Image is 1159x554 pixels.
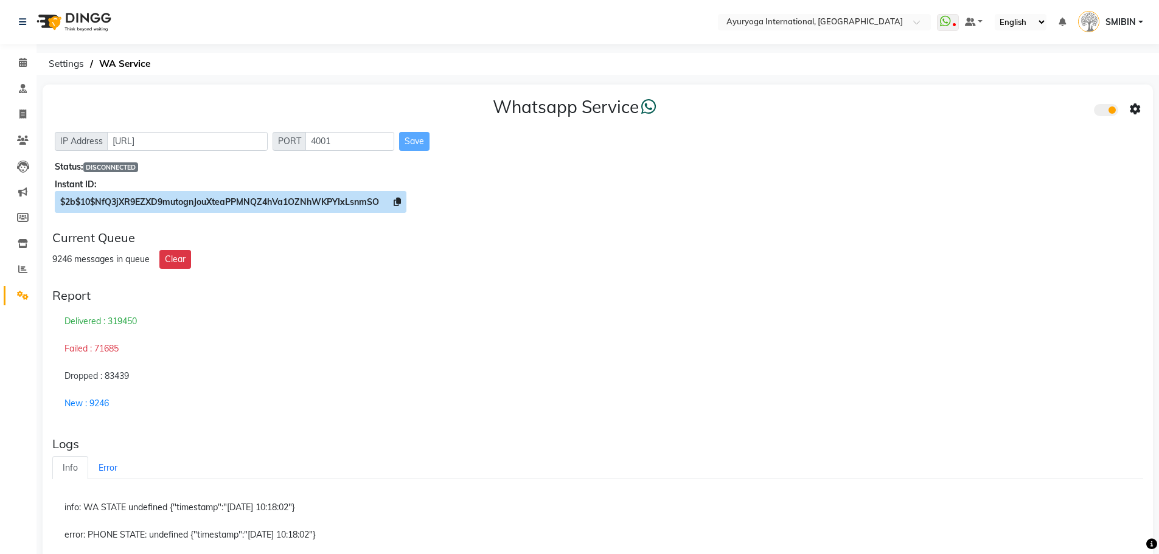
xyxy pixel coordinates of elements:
div: info: WA STATE undefined {"timestamp":"[DATE] 10:18:02"} [52,494,1143,522]
span: DISCONNECTED [83,162,138,172]
span: Settings [43,53,90,75]
span: $2b$10$NfQ3jXR9EZXD9mutognJouXteaPPMNQZ4hVa1OZNhWKPYIxLsnmSO [60,196,379,207]
div: Report [52,288,1143,303]
button: Clear [159,250,191,269]
span: IP Address [55,132,108,151]
div: Status: [55,161,1141,173]
div: 9246 messages in queue [52,253,150,266]
img: SMIBIN [1078,11,1099,32]
div: Delivered : 319450 [52,308,1143,336]
div: Dropped : 83439 [52,362,1143,390]
a: Info [52,456,88,480]
span: PORT [273,132,307,151]
a: Error [88,456,128,480]
div: Current Queue [52,230,1143,245]
span: WA Service [93,53,156,75]
input: Sizing example input [305,132,394,151]
div: Instant ID: [55,178,1141,191]
img: logo [31,5,114,39]
h3: Whatsapp Service [493,97,656,117]
div: Logs [52,437,1143,451]
input: Sizing example input [107,132,268,151]
div: New : 9246 [52,390,1143,417]
div: error: PHONE STATE: undefined {"timestamp":"[DATE] 10:18:02"} [52,521,1143,549]
span: SMIBIN [1105,16,1136,29]
div: Failed : 71685 [52,335,1143,363]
